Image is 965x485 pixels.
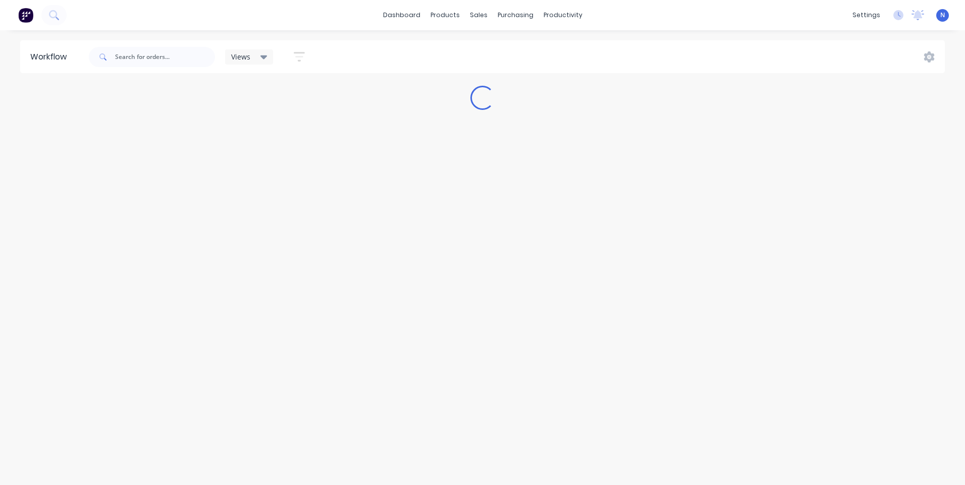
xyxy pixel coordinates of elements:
div: settings [847,8,885,23]
div: products [425,8,465,23]
div: purchasing [493,8,539,23]
a: dashboard [378,8,425,23]
input: Search for orders... [115,47,215,67]
span: Views [231,51,250,62]
div: sales [465,8,493,23]
span: N [940,11,945,20]
div: productivity [539,8,587,23]
div: Workflow [30,51,72,63]
img: Factory [18,8,33,23]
